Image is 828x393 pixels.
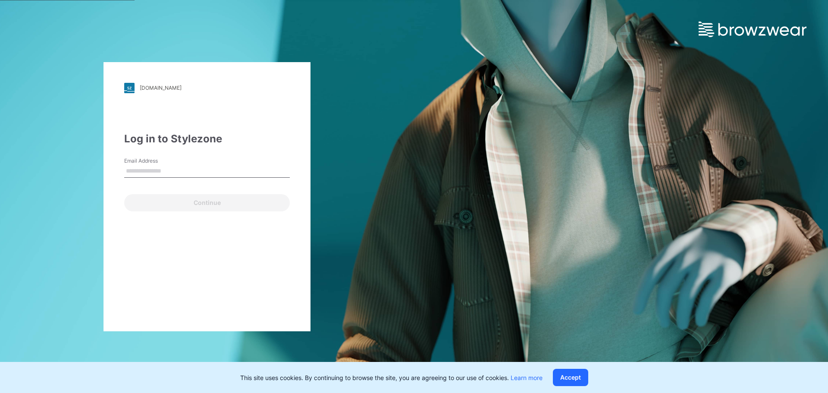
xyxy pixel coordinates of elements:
[511,374,543,381] a: Learn more
[699,22,806,37] img: browzwear-logo.e42bd6dac1945053ebaf764b6aa21510.svg
[124,83,135,93] img: stylezone-logo.562084cfcfab977791bfbf7441f1a819.svg
[140,85,182,91] div: [DOMAIN_NAME]
[124,157,185,165] label: Email Address
[553,369,588,386] button: Accept
[124,83,290,93] a: [DOMAIN_NAME]
[240,373,543,382] p: This site uses cookies. By continuing to browse the site, you are agreeing to our use of cookies.
[124,131,290,147] div: Log in to Stylezone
